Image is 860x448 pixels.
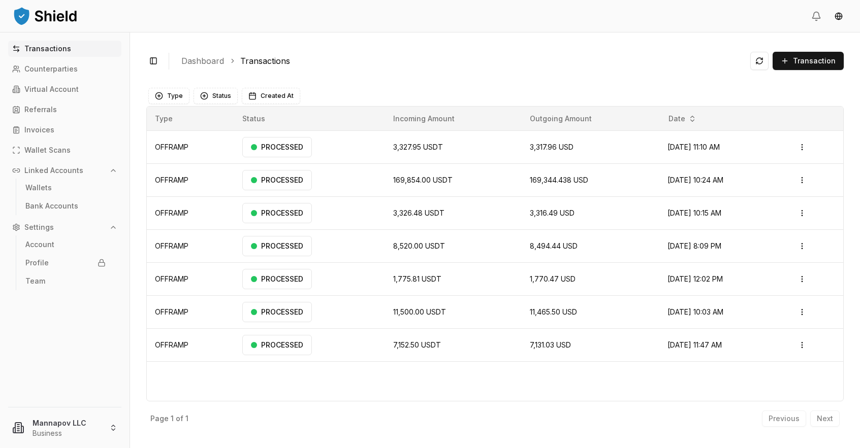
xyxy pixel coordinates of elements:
p: Page [150,415,169,422]
button: Transaction [773,52,844,70]
button: Linked Accounts [8,162,121,179]
span: Transaction [793,56,836,66]
td: OFFRAMP [147,197,234,230]
p: Counterparties [24,65,78,73]
button: Type [148,88,189,104]
span: 11,500.00 USDT [393,307,446,316]
nav: breadcrumb [181,55,742,67]
td: OFFRAMP [147,164,234,197]
span: [DATE] 10:03 AM [667,307,723,316]
p: Bank Accounts [25,202,78,210]
p: Linked Accounts [24,167,83,174]
p: Team [25,278,45,285]
p: 1 [171,415,174,422]
th: Outgoing Amount [522,107,659,131]
th: Status [234,107,385,131]
span: 169,344.438 USD [530,176,588,184]
p: Settings [24,224,54,231]
span: 3,326.48 USDT [393,209,444,217]
div: PROCESSED [242,137,312,157]
div: PROCESSED [242,170,312,190]
button: Settings [8,219,121,235]
span: [DATE] 12:02 PM [667,274,723,283]
div: PROCESSED [242,236,312,256]
span: 11,465.50 USD [530,307,577,316]
span: [DATE] 8:09 PM [667,242,721,250]
a: Profile [21,255,110,271]
span: 1,770.47 USD [530,274,576,283]
a: Dashboard [181,55,224,67]
td: OFFRAMP [147,296,234,329]
th: Type [147,107,234,131]
p: Virtual Account [24,86,79,93]
span: [DATE] 10:24 AM [667,176,723,184]
button: Created At [242,88,300,104]
div: PROCESSED [242,269,312,289]
button: Mannapov LLCBusiness [4,411,125,444]
span: 169,854.00 USDT [393,176,453,184]
p: Invoices [24,126,54,133]
button: Status [194,88,238,104]
span: 3,316.49 USD [530,209,575,217]
a: Wallet Scans [8,142,121,158]
div: PROCESSED [242,302,312,322]
p: of [176,415,183,422]
span: [DATE] 11:10 AM [667,143,720,151]
p: Mannapov LLC [33,418,101,428]
td: OFFRAMP [147,131,234,164]
span: 1,775.81 USDT [393,274,441,283]
div: PROCESSED [242,203,312,223]
a: Referrals [8,101,121,118]
a: Team [21,273,110,289]
span: [DATE] 10:15 AM [667,209,721,217]
span: 8,494.44 USD [530,242,578,250]
button: Date [664,111,700,127]
a: Wallets [21,180,110,196]
p: Wallet Scans [24,147,71,154]
span: 3,327.95 USDT [393,143,443,151]
p: Business [33,428,101,438]
div: PROCESSED [242,335,312,355]
td: OFFRAMP [147,263,234,296]
a: Invoices [8,122,121,138]
span: [DATE] 11:47 AM [667,340,722,349]
td: OFFRAMP [147,329,234,362]
p: Wallets [25,184,52,191]
span: Created At [261,92,294,100]
span: 7,152.50 USDT [393,340,441,349]
a: Transactions [240,55,290,67]
p: Referrals [24,106,57,113]
span: 7,131.03 USD [530,340,571,349]
th: Incoming Amount [385,107,522,131]
a: Virtual Account [8,81,121,97]
p: Account [25,241,54,248]
span: 3,317.96 USD [530,143,574,151]
img: ShieldPay Logo [12,6,78,26]
a: Bank Accounts [21,198,110,214]
p: 1 [185,415,188,422]
p: Transactions [24,45,71,52]
a: Account [21,236,110,253]
span: 8,520.00 USDT [393,242,445,250]
a: Transactions [8,41,121,57]
p: Profile [25,259,49,266]
td: OFFRAMP [147,230,234,263]
a: Counterparties [8,61,121,77]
